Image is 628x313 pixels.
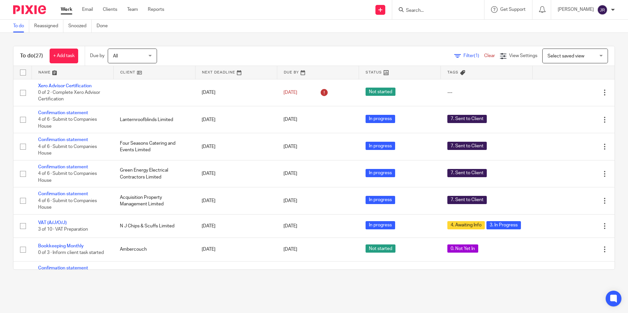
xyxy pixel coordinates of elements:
span: 7. Sent to Client [447,142,487,150]
a: VAT (A/J/O/J) [38,220,67,225]
a: Xero Advisor Certification [38,84,92,88]
a: Clear [484,53,495,58]
span: 7. Sent to Client [447,196,487,204]
a: Bookkeeping Monthly [38,244,84,248]
span: In progress [366,169,395,177]
span: [DATE] [283,224,297,228]
span: Not started [366,244,395,253]
td: Ambercouch [113,238,195,261]
span: (1) [474,53,479,58]
a: Snoozed [68,20,92,32]
h1: To do [20,52,43,59]
p: Due by [90,52,104,59]
span: [DATE] [283,247,297,252]
span: Tags [447,71,459,74]
span: 7. Sent to Client [447,115,487,123]
span: In progress [366,221,395,229]
span: 3 of 10 · VAT Preparation [38,227,88,232]
span: [DATE] [283,198,297,203]
a: Reassigned [34,20,63,32]
img: Pixie [13,5,46,14]
span: [DATE] [283,90,297,95]
a: Confirmation statement [38,137,88,142]
td: [DATE] [195,261,277,288]
span: [DATE] [283,144,297,149]
span: [DATE] [283,172,297,176]
a: Clients [103,6,117,13]
td: Four Seasons Catering and Events Limited [113,133,195,160]
td: [DATE] [195,79,277,106]
span: [DATE] [283,117,297,122]
a: + Add task [50,49,78,63]
span: 0. Not Yet In [447,244,478,253]
span: 4 of 6 · Submit to Companies House [38,144,97,156]
span: 7. Sent to Client [447,169,487,177]
p: [PERSON_NAME] [558,6,594,13]
td: [DATE] [195,238,277,261]
span: Get Support [500,7,526,12]
a: Done [97,20,113,32]
a: Team [127,6,138,13]
span: 4 of 6 · Submit to Companies House [38,171,97,183]
span: Filter [463,53,484,58]
span: All [113,54,118,58]
span: View Settings [509,53,537,58]
a: Email [82,6,93,13]
td: [DATE] [195,106,277,133]
td: Stepping Stones Playgroup C.I.C. [113,261,195,288]
td: [DATE] [195,214,277,238]
span: In progress [366,142,395,150]
a: Work [61,6,72,13]
span: 0 of 2 · Complete Xero Advisor Certification [38,90,100,102]
td: [DATE] [195,133,277,160]
span: In progress [366,115,395,123]
span: 4 of 6 · Submit to Companies House [38,117,97,129]
span: 4. Awaiting Info [447,221,485,229]
span: Select saved view [548,54,584,58]
a: Confirmation statement [38,192,88,196]
td: Lanternroofblinds Limited [113,106,195,133]
img: svg%3E [597,5,608,15]
div: --- [447,89,526,96]
span: In progress [366,196,395,204]
td: Green Energy Electrical Contractors Limited [113,160,195,187]
span: Not started [366,88,395,96]
td: [DATE] [195,187,277,214]
a: Confirmation statement [38,165,88,169]
a: Confirmation statement [38,111,88,115]
td: [DATE] [195,160,277,187]
span: 0 of 3 · Inform client task started [38,251,104,255]
span: 3. In Progress [486,221,521,229]
span: (27) [34,53,43,58]
a: Confirmation statement [38,266,88,270]
td: N J Chips & Scuffs Limited [113,214,195,238]
span: 4 of 6 · Submit to Companies House [38,198,97,210]
input: Search [405,8,464,14]
a: Reports [148,6,164,13]
a: To do [13,20,29,32]
td: Acquisition Property Management Limited [113,187,195,214]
